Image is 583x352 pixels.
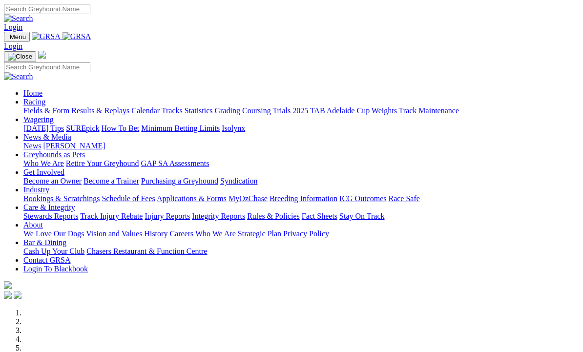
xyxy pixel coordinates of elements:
a: Home [23,89,42,97]
div: Racing [23,106,579,115]
div: About [23,229,579,238]
a: Injury Reports [145,212,190,220]
a: Track Maintenance [399,106,459,115]
a: Become an Owner [23,177,82,185]
img: facebook.svg [4,291,12,299]
img: GRSA [62,32,91,41]
a: Grading [215,106,240,115]
a: Strategic Plan [238,229,281,238]
div: Wagering [23,124,579,133]
a: [DATE] Tips [23,124,64,132]
a: Bar & Dining [23,238,66,247]
a: Care & Integrity [23,203,75,211]
a: Who We Are [195,229,236,238]
a: Login To Blackbook [23,265,88,273]
a: Racing [23,98,45,106]
img: logo-grsa-white.png [4,281,12,289]
div: News & Media [23,142,579,150]
a: Schedule of Fees [102,194,155,203]
a: Tracks [162,106,183,115]
a: Track Injury Rebate [80,212,143,220]
div: Get Involved [23,177,579,186]
a: Stewards Reports [23,212,78,220]
a: SUREpick [66,124,99,132]
a: Retire Your Greyhound [66,159,139,167]
a: Fields & Form [23,106,69,115]
input: Search [4,4,90,14]
button: Toggle navigation [4,32,30,42]
a: Breeding Information [270,194,337,203]
span: Menu [10,33,26,41]
a: News [23,142,41,150]
a: Syndication [220,177,257,185]
a: GAP SA Assessments [141,159,209,167]
a: Wagering [23,115,54,124]
a: Who We Are [23,159,64,167]
a: Results & Replays [71,106,129,115]
a: About [23,221,43,229]
a: Careers [169,229,193,238]
a: Fact Sheets [302,212,337,220]
a: News & Media [23,133,71,141]
a: Greyhounds as Pets [23,150,85,159]
a: We Love Our Dogs [23,229,84,238]
a: ICG Outcomes [339,194,386,203]
a: Coursing [242,106,271,115]
a: Stay On Track [339,212,384,220]
div: Bar & Dining [23,247,579,256]
a: Become a Trainer [83,177,139,185]
a: Cash Up Your Club [23,247,84,255]
a: Applications & Forms [157,194,227,203]
a: MyOzChase [229,194,268,203]
a: Weights [372,106,397,115]
a: How To Bet [102,124,140,132]
img: Close [8,53,32,61]
a: [PERSON_NAME] [43,142,105,150]
a: Chasers Restaurant & Function Centre [86,247,207,255]
a: Trials [272,106,291,115]
a: 2025 TAB Adelaide Cup [292,106,370,115]
a: Privacy Policy [283,229,329,238]
input: Search [4,62,90,72]
a: Minimum Betting Limits [141,124,220,132]
a: Bookings & Scratchings [23,194,100,203]
a: Isolynx [222,124,245,132]
a: Login [4,23,22,31]
div: Greyhounds as Pets [23,159,579,168]
a: Get Involved [23,168,64,176]
img: twitter.svg [14,291,21,299]
a: Statistics [185,106,213,115]
img: Search [4,72,33,81]
a: Contact GRSA [23,256,70,264]
div: Care & Integrity [23,212,579,221]
img: GRSA [32,32,61,41]
a: Login [4,42,22,50]
a: Rules & Policies [247,212,300,220]
img: Search [4,14,33,23]
a: Calendar [131,106,160,115]
img: logo-grsa-white.png [38,51,46,59]
a: Integrity Reports [192,212,245,220]
button: Toggle navigation [4,51,36,62]
a: Industry [23,186,49,194]
a: Race Safe [388,194,419,203]
div: Industry [23,194,579,203]
a: Vision and Values [86,229,142,238]
a: History [144,229,167,238]
a: Purchasing a Greyhound [141,177,218,185]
